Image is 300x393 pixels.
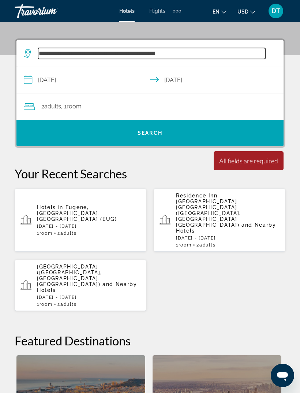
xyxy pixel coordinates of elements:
span: 2 [196,242,215,248]
span: 2 [41,101,61,112]
button: Hotels in Eugene, [GEOGRAPHIC_DATA], [GEOGRAPHIC_DATA] (EUG)[DATE] - [DATE]1Room2Adults [15,188,146,252]
h2: Featured Destinations [15,333,285,348]
button: Residence Inn [GEOGRAPHIC_DATA] [GEOGRAPHIC_DATA] ([GEOGRAPHIC_DATA], [GEOGRAPHIC_DATA], [GEOGRAP... [154,188,285,252]
span: Room [40,302,53,307]
span: Room [40,231,53,236]
span: Room [179,242,192,248]
a: Hotels [119,8,135,14]
span: Hotels in [37,204,63,210]
button: User Menu [266,3,285,19]
span: Adults [199,242,215,248]
span: DT [271,7,280,15]
span: Eugene, [GEOGRAPHIC_DATA], [GEOGRAPHIC_DATA] (EUG) [37,204,117,222]
span: , 1 [61,101,82,112]
button: [GEOGRAPHIC_DATA] ([GEOGRAPHIC_DATA], [GEOGRAPHIC_DATA], [GEOGRAPHIC_DATA]) and Nearby Hotels[DAT... [15,259,146,311]
button: Check-in date: Oct 2, 2025 Check-out date: Oct 5, 2025 [16,67,284,93]
span: 2 [57,231,76,236]
span: en [213,9,220,15]
span: Adults [44,103,61,110]
div: Search widget [16,40,284,146]
span: and Nearby Hotels [37,281,137,293]
span: 1 [37,302,52,307]
span: Adults [60,302,76,307]
a: Flights [149,8,165,14]
span: 2 [57,302,76,307]
button: Search [16,120,284,146]
button: Change currency [237,6,255,17]
span: [GEOGRAPHIC_DATA] ([GEOGRAPHIC_DATA], [GEOGRAPHIC_DATA], [GEOGRAPHIC_DATA]) [37,264,102,287]
p: [DATE] - [DATE] [37,295,140,300]
button: Extra navigation items [173,5,181,17]
span: Search [138,130,162,136]
span: 1 [37,231,52,236]
span: USD [237,9,248,15]
span: Adults [60,231,76,236]
p: [DATE] - [DATE] [37,224,140,229]
span: Room [67,103,82,110]
a: Travorium [15,1,88,21]
iframe: Button to launch messaging window [271,364,294,387]
button: Change language [213,6,226,17]
span: and Nearby Hotels [176,222,276,234]
span: 1 [176,242,191,248]
div: All fields are required [219,157,278,165]
p: Your Recent Searches [15,166,285,181]
button: Travelers: 2 adults, 0 children [16,93,284,120]
p: [DATE] - [DATE] [176,236,280,241]
span: Residence Inn [GEOGRAPHIC_DATA] [GEOGRAPHIC_DATA] ([GEOGRAPHIC_DATA], [GEOGRAPHIC_DATA], [GEOGRAP... [176,193,241,228]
